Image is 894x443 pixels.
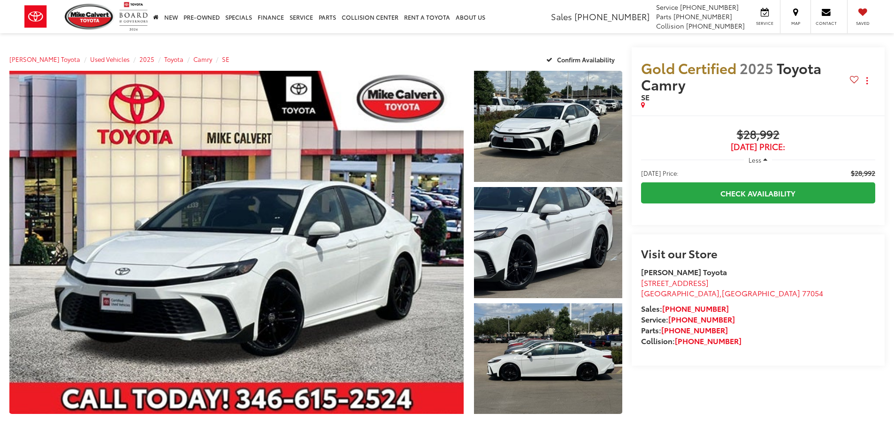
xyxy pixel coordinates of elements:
span: Service [754,20,775,26]
strong: Collision: [641,335,741,346]
img: 2025 Toyota Camry SE [472,69,623,183]
span: Less [749,156,761,164]
span: [PHONE_NUMBER] [574,10,649,23]
a: Expand Photo 1 [474,71,622,182]
span: [GEOGRAPHIC_DATA] [641,287,719,298]
a: Expand Photo 3 [474,303,622,414]
span: Confirm Availability [557,55,615,64]
strong: Service: [641,314,735,324]
img: Mike Calvert Toyota [65,4,115,30]
strong: [PERSON_NAME] Toyota [641,266,727,277]
h2: Visit our Store [641,247,875,259]
strong: Parts: [641,324,728,335]
span: [STREET_ADDRESS] [641,277,709,288]
span: [DATE] Price: [641,168,679,178]
span: Parts [656,12,672,21]
span: $28,992 [851,168,875,178]
strong: Sales: [641,303,729,314]
span: [DATE] Price: [641,142,875,151]
span: Saved [852,20,873,26]
img: 2025 Toyota Camry SE [472,186,623,299]
span: $28,992 [641,128,875,142]
span: 2025 [740,58,773,78]
span: 77054 [802,287,823,298]
a: Expand Photo 0 [9,71,464,414]
a: Check Availability [641,182,875,203]
span: Map [785,20,806,26]
a: [PHONE_NUMBER] [668,314,735,324]
a: 2025 [139,55,154,63]
span: Collision [656,21,684,30]
a: Camry [193,55,212,63]
a: [PHONE_NUMBER] [662,303,729,314]
span: Sales [551,10,572,23]
button: Less [744,151,772,168]
span: [GEOGRAPHIC_DATA] [722,287,800,298]
span: dropdown dots [866,77,868,84]
button: Actions [859,73,875,89]
a: [STREET_ADDRESS] [GEOGRAPHIC_DATA],[GEOGRAPHIC_DATA] 77054 [641,277,823,299]
span: SE [641,91,649,102]
a: [PERSON_NAME] Toyota [9,55,80,63]
a: SE [222,55,229,63]
a: [PHONE_NUMBER] [675,335,741,346]
span: Service [656,2,678,12]
button: Confirm Availability [541,51,622,68]
a: Expand Photo 2 [474,187,622,298]
span: Gold Certified [641,58,736,78]
img: 2025 Toyota Camry SE [472,302,623,415]
span: Toyota Camry [641,58,821,94]
a: Toyota [164,55,183,63]
img: 2025 Toyota Camry SE [5,69,468,416]
span: , [641,287,823,298]
span: Contact [816,20,837,26]
span: [PHONE_NUMBER] [673,12,732,21]
a: Used Vehicles [90,55,130,63]
span: [PHONE_NUMBER] [686,21,745,30]
a: [PHONE_NUMBER] [661,324,728,335]
span: [PHONE_NUMBER] [680,2,739,12]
